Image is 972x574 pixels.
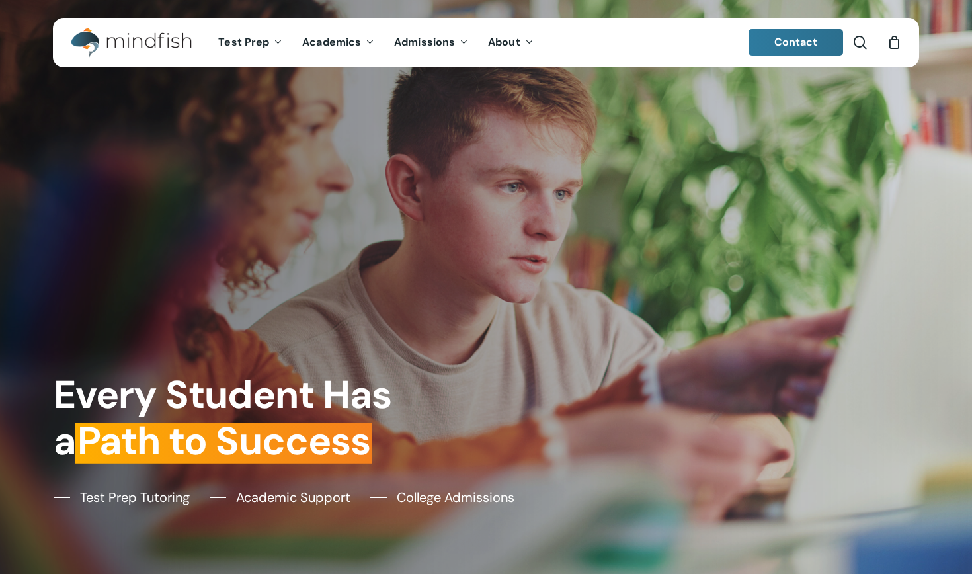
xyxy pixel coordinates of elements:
[218,35,269,49] span: Test Prep
[397,487,514,507] span: College Admissions
[885,487,953,555] iframe: Chatbot
[488,35,520,49] span: About
[208,37,292,48] a: Test Prep
[384,37,478,48] a: Admissions
[292,37,384,48] a: Academics
[80,487,190,507] span: Test Prep Tutoring
[394,35,455,49] span: Admissions
[370,487,514,507] a: College Admissions
[774,35,818,49] span: Contact
[302,35,361,49] span: Academics
[208,18,543,67] nav: Main Menu
[53,18,919,67] header: Main Menu
[887,35,901,50] a: Cart
[75,416,372,466] em: Path to Success
[749,29,844,56] a: Contact
[236,487,350,507] span: Academic Support
[478,37,544,48] a: About
[210,487,350,507] a: Academic Support
[54,487,190,507] a: Test Prep Tutoring
[54,372,477,465] h1: Every Student Has a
